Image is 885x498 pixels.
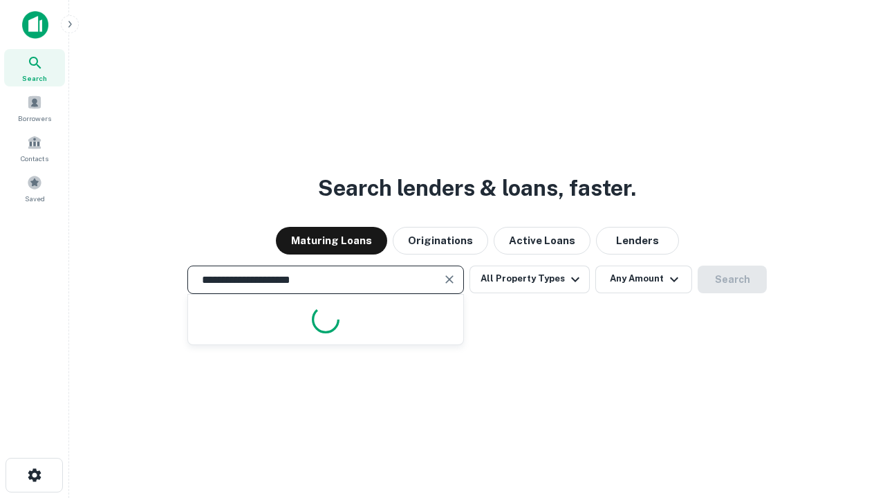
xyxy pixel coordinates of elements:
[22,11,48,39] img: capitalize-icon.png
[318,172,636,205] h3: Search lenders & loans, faster.
[816,387,885,454] iframe: Chat Widget
[469,266,590,293] button: All Property Types
[276,227,387,255] button: Maturing Loans
[494,227,590,255] button: Active Loans
[4,89,65,127] a: Borrowers
[25,193,45,204] span: Saved
[18,113,51,124] span: Borrowers
[21,153,48,164] span: Contacts
[4,169,65,207] a: Saved
[440,270,459,289] button: Clear
[393,227,488,255] button: Originations
[22,73,47,84] span: Search
[596,227,679,255] button: Lenders
[595,266,692,293] button: Any Amount
[4,49,65,86] a: Search
[4,129,65,167] a: Contacts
